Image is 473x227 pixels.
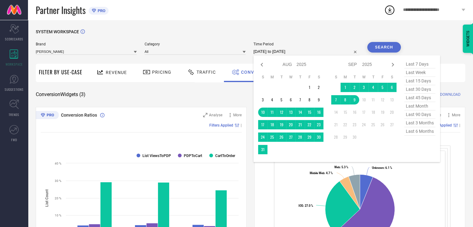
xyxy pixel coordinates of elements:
[286,132,295,142] td: Wed Aug 27 2025
[286,108,295,117] td: Wed Aug 13 2025
[452,113,460,117] span: More
[258,120,267,129] td: Sun Aug 17 2025
[36,29,79,34] span: SYSTEM WORKSPACE
[359,108,369,117] td: Wed Sep 17 2025
[310,171,333,175] text: : 4.7 %
[341,75,350,80] th: Monday
[404,119,435,127] span: last 3 months
[369,95,378,104] td: Thu Sep 11 2025
[295,120,305,129] td: Thu Aug 21 2025
[295,132,305,142] td: Thu Aug 28 2025
[184,154,202,158] text: PDPToCart
[5,37,23,41] span: SCORECARDS
[404,110,435,119] span: last 90 days
[350,95,359,104] td: Tue Sep 09 2025
[5,87,24,92] span: SUGGESTIONS
[11,137,17,142] span: FWD
[404,127,435,136] span: last 6 months
[258,132,267,142] td: Sun Aug 24 2025
[341,108,350,117] td: Mon Sep 15 2025
[267,132,277,142] td: Mon Aug 25 2025
[45,189,49,206] tspan: List Count
[286,75,295,80] th: Wednesday
[145,42,246,46] span: Category
[152,70,171,75] span: Pricing
[314,75,323,80] th: Saturday
[378,120,387,129] td: Fri Sep 26 2025
[314,108,323,117] td: Sat Aug 16 2025
[378,108,387,117] td: Fri Sep 19 2025
[404,85,435,94] span: last 30 days
[286,95,295,104] td: Wed Aug 06 2025
[305,83,314,92] td: Fri Aug 01 2025
[378,95,387,104] td: Fri Sep 12 2025
[9,112,19,117] span: TRENDS
[305,120,314,129] td: Fri Aug 22 2025
[314,83,323,92] td: Sat Aug 02 2025
[267,108,277,117] td: Mon Aug 11 2025
[334,165,340,169] tspan: Web
[277,108,286,117] td: Tue Aug 12 2025
[277,132,286,142] td: Tue Aug 26 2025
[359,120,369,129] td: Wed Sep 24 2025
[295,108,305,117] td: Thu Aug 14 2025
[258,95,267,104] td: Sun Aug 03 2025
[55,162,61,165] text: 40 %
[369,120,378,129] td: Thu Sep 25 2025
[372,166,392,169] text: : 6.1 %
[277,95,286,104] td: Tue Aug 05 2025
[331,95,341,104] td: Sun Sep 07 2025
[341,95,350,104] td: Mon Sep 08 2025
[369,75,378,80] th: Thursday
[6,62,23,67] span: WORKSPACE
[39,68,82,76] span: Filter By Use-Case
[387,120,396,129] td: Sat Sep 27 2025
[277,120,286,129] td: Tue Aug 19 2025
[197,70,216,75] span: Traffic
[310,171,324,175] tspan: Mobile Web
[350,132,359,142] td: Tue Sep 30 2025
[106,70,127,75] span: Revenue
[404,68,435,77] span: last week
[295,75,305,80] th: Thursday
[209,113,222,117] span: Analyse
[369,83,378,92] td: Thu Sep 04 2025
[331,108,341,117] td: Sun Sep 14 2025
[258,145,267,154] td: Sun Aug 31 2025
[277,75,286,80] th: Tuesday
[267,95,277,104] td: Mon Aug 04 2025
[378,75,387,80] th: Friday
[258,108,267,117] td: Sun Aug 10 2025
[459,123,460,127] span: |
[367,42,401,53] button: Search
[387,95,396,104] td: Sat Sep 13 2025
[359,83,369,92] td: Wed Sep 03 2025
[341,132,350,142] td: Mon Sep 29 2025
[142,154,171,158] text: List ViewsToPDP
[404,77,435,85] span: last 15 days
[241,70,271,75] span: Conversion
[299,204,313,207] text: : 27.0 %
[387,108,396,117] td: Sat Sep 20 2025
[55,214,61,217] text: 10 %
[36,4,86,16] span: Partner Insights
[404,60,435,68] span: last 7 days
[299,204,303,207] tspan: IOS
[215,154,235,158] text: CartToOrder
[350,108,359,117] td: Tue Sep 16 2025
[55,197,61,200] text: 20 %
[372,166,384,169] tspan: Unknown
[350,120,359,129] td: Tue Sep 23 2025
[253,48,359,55] input: Select time period
[36,91,86,98] span: Conversion Widgets ( 3 )
[295,95,305,104] td: Thu Aug 07 2025
[314,120,323,129] td: Sat Aug 23 2025
[61,113,97,118] span: Conversion Ratios
[387,75,396,80] th: Saturday
[258,61,266,68] div: Previous month
[203,113,207,117] svg: Zoom
[55,179,61,183] text: 30 %
[341,120,350,129] td: Mon Sep 22 2025
[334,165,348,169] text: : 5.3 %
[331,75,341,80] th: Sunday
